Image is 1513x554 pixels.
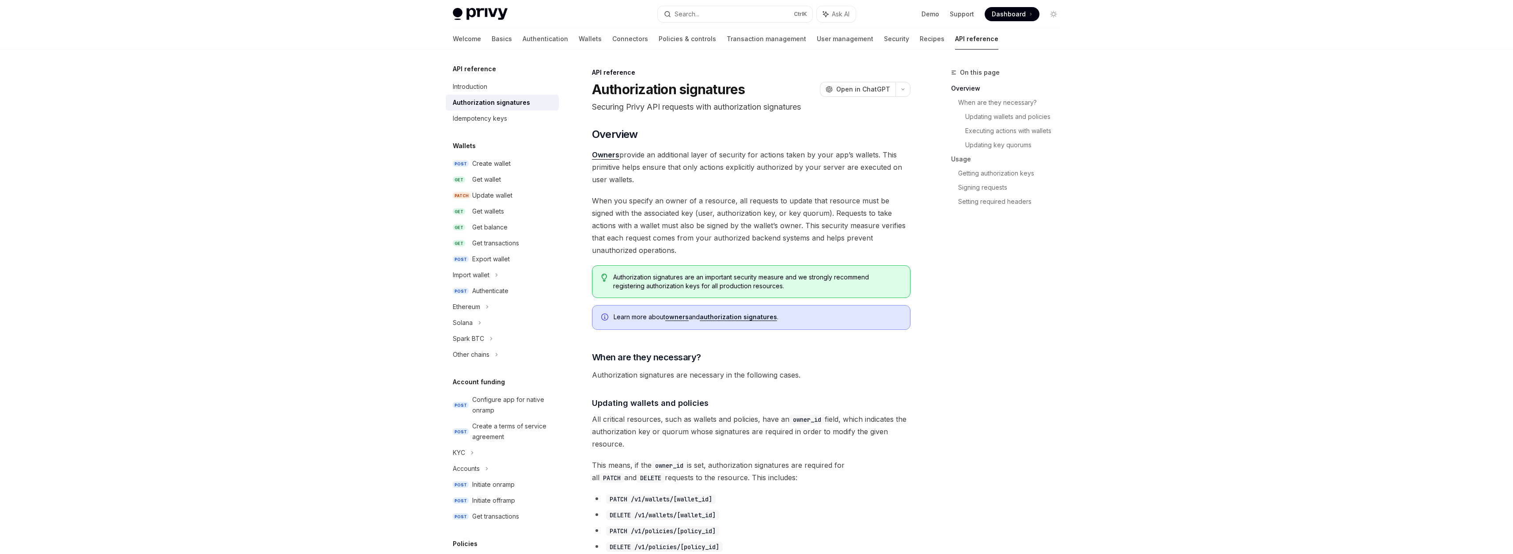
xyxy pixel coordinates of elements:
[965,124,1068,138] a: Executing actions with wallets
[599,473,624,483] code: PATCH
[453,302,480,312] div: Ethereum
[665,313,689,321] a: owners
[472,238,519,248] div: Get transactions
[453,192,470,199] span: PATCH
[614,313,901,321] span: Learn more about and .
[453,463,480,474] div: Accounts
[789,415,825,424] code: owner_id
[658,6,812,22] button: Search...CtrlK
[951,81,1068,96] a: Overview
[794,11,807,18] span: Ctrl K
[606,542,723,552] code: DELETE /v1/policies/[policy_id]
[652,461,687,470] code: owner_id
[592,369,910,381] span: Authorization signatures are necessary in the following cases.
[884,28,909,50] a: Security
[453,160,469,167] span: POST
[958,166,1068,180] a: Getting authorization keys
[951,152,1068,166] a: Usage
[453,377,505,387] h5: Account funding
[606,526,719,536] code: PATCH /v1/policies/[policy_id]
[592,459,910,484] span: This means, if the is set, authorization signatures are required for all and requests to the reso...
[965,138,1068,152] a: Updating key quorums
[472,174,501,185] div: Get wallet
[492,28,512,50] a: Basics
[453,539,478,549] h5: Policies
[579,28,602,50] a: Wallets
[950,10,974,19] a: Support
[958,195,1068,209] a: Setting required headers
[472,206,504,217] div: Get wallets
[817,28,873,50] a: User management
[453,513,469,520] span: POST
[592,150,619,160] a: Owners
[453,176,465,183] span: GET
[606,494,716,504] code: PATCH /v1/wallets/[wallet_id]
[832,10,849,19] span: Ask AI
[727,28,806,50] a: Transaction management
[453,240,465,247] span: GET
[955,28,998,50] a: API reference
[960,67,1000,78] span: On this page
[472,286,508,296] div: Authenticate
[446,187,559,203] a: PATCHUpdate wallet
[592,68,910,77] div: API reference
[601,313,610,322] svg: Info
[592,413,910,450] span: All critical resources, such as wallets and policies, have an field, which indicates the authoriz...
[472,421,554,442] div: Create a terms of service agreement
[958,96,1068,110] a: When are they necessary?
[453,64,496,74] h5: API reference
[446,508,559,524] a: POSTGet transactions
[453,402,469,409] span: POST
[453,497,469,504] span: POST
[592,81,745,97] h1: Authorization signatures
[446,418,559,445] a: POSTCreate a terms of service agreement
[523,28,568,50] a: Authentication
[836,85,890,94] span: Open in ChatGPT
[601,274,607,282] svg: Tip
[592,195,910,256] span: When you specify an owner of a resource, all requests to update that resource must be signed with...
[453,349,489,360] div: Other chains
[965,110,1068,124] a: Updating wallets and policies
[985,7,1039,21] a: Dashboard
[453,81,487,92] div: Introduction
[820,82,895,97] button: Open in ChatGPT
[592,101,910,113] p: Securing Privy API requests with authorization signatures
[659,28,716,50] a: Policies & controls
[592,127,638,141] span: Overview
[446,156,559,172] a: POSTCreate wallet
[453,8,508,20] img: light logo
[453,317,473,328] div: Solana
[453,208,465,215] span: GET
[453,113,507,124] div: Idempotency keys
[817,6,856,22] button: Ask AI
[446,235,559,251] a: GETGet transactions
[592,149,910,186] span: provide an additional layer of security for actions taken by your app’s wallets. This primitive h...
[472,495,515,506] div: Initiate offramp
[453,333,484,344] div: Spark BTC
[592,351,701,363] span: When are they necessary?
[453,141,476,151] h5: Wallets
[446,111,559,126] a: Idempotency keys
[446,493,559,508] a: POSTInitiate offramp
[472,511,519,522] div: Get transactions
[472,190,512,201] div: Update wallet
[472,479,515,490] div: Initiate onramp
[446,219,559,235] a: GETGet balance
[453,288,469,294] span: POST
[637,473,665,483] code: DELETE
[920,28,944,50] a: Recipes
[453,481,469,488] span: POST
[453,270,489,280] div: Import wallet
[472,254,510,264] div: Export wallet
[606,510,719,520] code: DELETE /v1/wallets/[wallet_id]
[446,251,559,267] a: POSTExport wallet
[446,392,559,418] a: POSTConfigure app for native onramp
[472,158,511,169] div: Create wallet
[958,180,1068,195] a: Signing requests
[472,394,554,416] div: Configure app for native onramp
[472,222,508,233] div: Get balance
[1047,7,1061,21] button: Toggle dark mode
[446,79,559,95] a: Introduction
[453,224,465,231] span: GET
[700,313,777,321] a: authorization signatures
